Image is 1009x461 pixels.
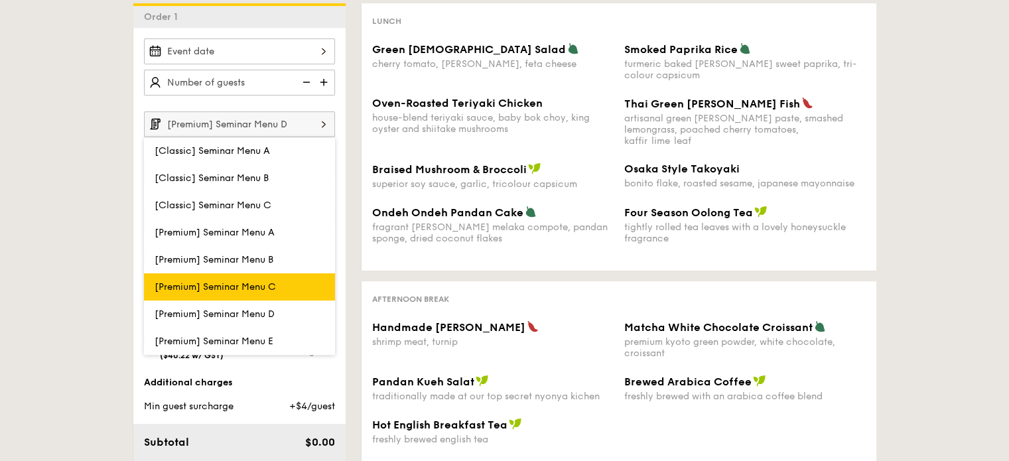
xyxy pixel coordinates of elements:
[753,375,766,387] img: icon-vegan.f8ff3823.svg
[624,222,866,244] div: tightly rolled tea leaves with a lovely honeysuckle fragrance
[624,391,866,402] div: freshly brewed with an arabica coffee blend
[372,222,614,244] div: fragrant [PERSON_NAME] melaka compote, pandan sponge, dried coconut flakes
[624,58,866,81] div: turmeric baked [PERSON_NAME] sweet paprika, tri-colour capsicum
[315,70,335,95] img: icon-add.58712e84.svg
[304,436,334,448] span: $0.00
[155,281,276,293] span: [Premium] Seminar Menu C
[567,42,579,54] img: icon-vegetarian.fe4039eb.svg
[372,97,543,109] span: Oven-Roasted Teriyaki Chicken
[372,112,614,135] div: house-blend teriyaki sauce, baby bok choy, king oyster and shiitake mushrooms
[160,351,224,360] span: ($40.22 w/ GST)
[624,113,866,147] div: artisanal green [PERSON_NAME] paste, smashed lemongrass, poached cherry tomatoes, kaffir lime leaf
[624,43,738,56] span: Smoked Paprika Rice
[525,206,537,218] img: icon-vegetarian.fe4039eb.svg
[476,375,489,387] img: icon-vegan.f8ff3823.svg
[312,111,335,137] img: icon-chevron-right.3c0dfbd6.svg
[155,227,275,238] span: [Premium] Seminar Menu A
[155,336,273,347] span: [Premium] Seminar Menu E
[527,320,539,332] img: icon-spicy.37a8142b.svg
[144,376,335,389] div: Additional charges
[624,206,753,219] span: Four Season Oolong Tea
[372,58,614,70] div: cherry tomato, [PERSON_NAME], feta cheese
[372,419,507,431] span: Hot English Breakfast Tea
[144,436,189,448] span: Subtotal
[509,418,522,430] img: icon-vegan.f8ff3823.svg
[801,97,813,109] img: icon-spicy.37a8142b.svg
[155,200,271,211] span: [Classic] Seminar Menu C
[739,42,751,54] img: icon-vegetarian.fe4039eb.svg
[624,375,752,388] span: Brewed Arabica Coffee
[372,336,614,348] div: shrimp meat, turnip
[754,206,768,218] img: icon-vegan.f8ff3823.svg
[624,336,866,359] div: premium kyoto green powder, white chocolate, croissant
[295,70,315,95] img: icon-reduce.1d2dbef1.svg
[155,308,275,320] span: [Premium] Seminar Menu D
[372,178,614,190] div: superior soy sauce, garlic, tricolour capsicum
[624,178,866,189] div: bonito flake, roasted sesame, japanese mayonnaise
[372,206,523,219] span: Ondeh Ondeh Pandan Cake
[372,321,525,334] span: Handmade [PERSON_NAME]
[372,375,474,388] span: Pandan Kueh Salat
[528,163,541,174] img: icon-vegan.f8ff3823.svg
[624,98,800,110] span: Thai Green [PERSON_NAME] Fish
[814,320,826,332] img: icon-vegetarian.fe4039eb.svg
[144,70,335,96] input: Number of guests
[155,145,270,157] span: [Classic] Seminar Menu A
[372,434,614,445] div: freshly brewed english tea
[155,172,269,184] span: [Classic] Seminar Menu B
[372,43,566,56] span: Green [DEMOGRAPHIC_DATA] Salad
[144,11,183,23] span: Order 1
[624,163,740,175] span: Osaka Style Takoyaki
[372,163,527,176] span: Braised Mushroom & Broccoli
[144,401,234,412] span: Min guest surcharge
[289,401,334,412] span: +$4/guest
[624,321,813,334] span: Matcha White Chocolate Croissant
[372,295,449,304] span: Afternoon break
[155,254,273,265] span: [Premium] Seminar Menu B
[144,38,335,64] input: Event date
[372,17,401,26] span: Lunch
[372,391,614,402] div: traditionally made at our top secret nyonya kichen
